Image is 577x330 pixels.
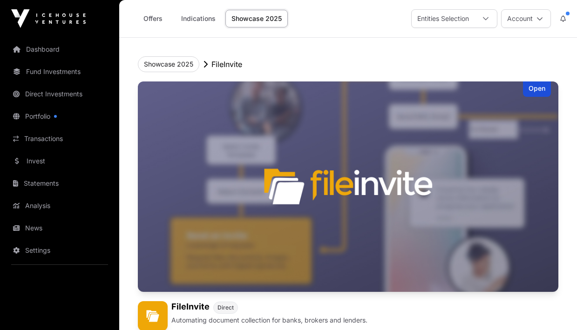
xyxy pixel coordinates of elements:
[211,59,242,70] p: FileInvite
[7,195,112,216] a: Analysis
[225,10,288,27] a: Showcase 2025
[7,128,112,149] a: Transactions
[7,61,112,82] a: Fund Investments
[7,151,112,171] a: Invest
[530,285,577,330] iframe: Chat Widget
[11,9,86,28] img: Icehouse Ventures Logo
[138,81,558,292] img: FileInvite
[501,9,551,28] button: Account
[171,316,367,325] p: Automating document collection for banks, brokers and lenders.
[217,304,234,311] span: Direct
[138,56,199,72] button: Showcase 2025
[7,173,112,194] a: Statements
[7,240,112,261] a: Settings
[7,84,112,104] a: Direct Investments
[134,10,171,27] a: Offers
[7,39,112,60] a: Dashboard
[175,10,222,27] a: Indications
[7,218,112,238] a: News
[171,301,210,314] h1: FileInvite
[412,10,475,27] div: Entities Selection
[7,106,112,127] a: Portfolio
[523,81,551,97] div: Open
